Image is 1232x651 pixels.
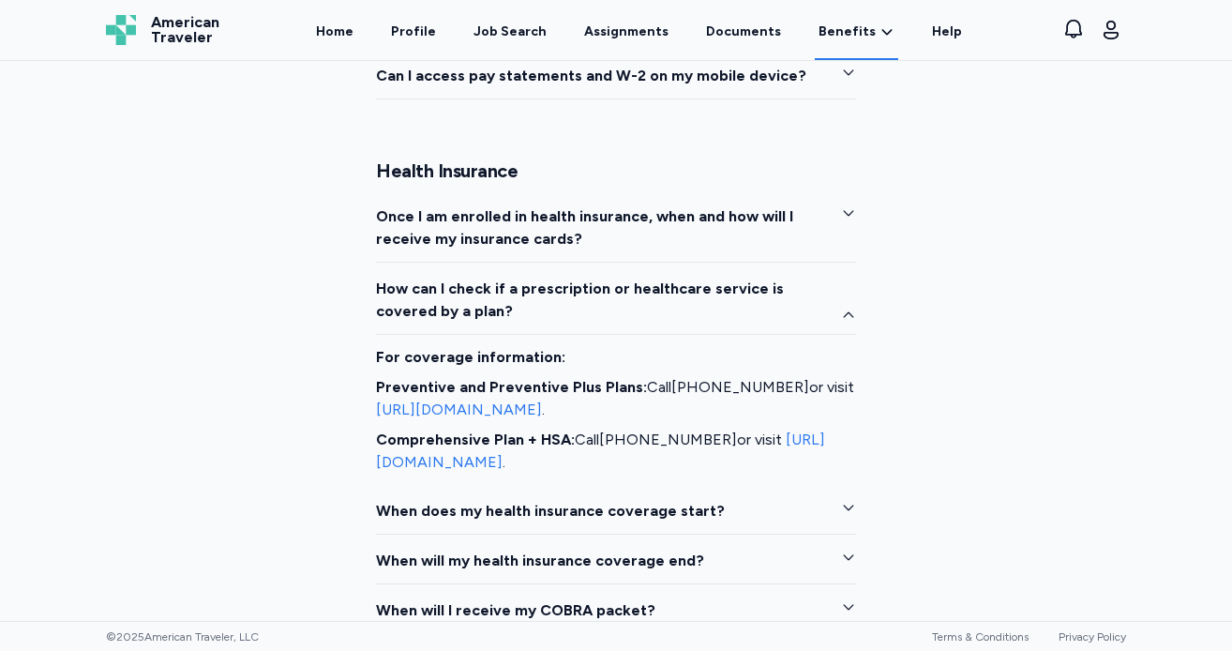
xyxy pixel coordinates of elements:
img: Logo [106,15,136,45]
strong: For coverage information: [376,348,565,366]
a: Privacy Policy [1059,630,1126,643]
button: Once I am enrolled in health insurance, when and how will I receive my insurance cards? [376,205,856,263]
div: Job Search [473,23,547,41]
span: Once I am enrolled in health insurance, when and how will I receive my insurance cards? [376,205,826,250]
span: Can I access pay statements and W-2 on my mobile device? [376,65,806,87]
span: © 2025 American Traveler, LLC [106,629,259,644]
span: Benefits [819,23,876,41]
span: When will my health insurance coverage end? [376,550,704,572]
button: Can I access pay statements and W-2 on my mobile device? [376,65,856,99]
a: [PHONE_NUMBER] [599,431,737,448]
strong: Preventive and Preventive Plus Plans: [376,378,647,396]
button: When will I receive my COBRA packet? [376,599,856,634]
a: [URL][DOMAIN_NAME] [376,401,542,418]
a: Terms & Conditions [932,630,1029,643]
p: Call or visit . [376,429,856,474]
span: American Traveler [151,15,219,45]
button: When will my health insurance coverage end? [376,550,856,584]
a: [PHONE_NUMBER] [671,378,809,396]
strong: Comprehensive Plan + HSA: [376,431,575,448]
h2: Health Insurance [376,159,856,183]
button: How can I check if a prescription or healthcare service is covered by a plan? [376,278,856,335]
span: When does my health insurance coverage start? [376,500,725,522]
span: How can I check if a prescription or healthcare service is covered by a plan? [376,278,826,323]
button: When does my health insurance coverage start? [376,500,856,535]
span: When will I receive my COBRA packet? [376,599,655,622]
p: Call or visit . [376,376,856,421]
a: Benefits [819,23,894,41]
